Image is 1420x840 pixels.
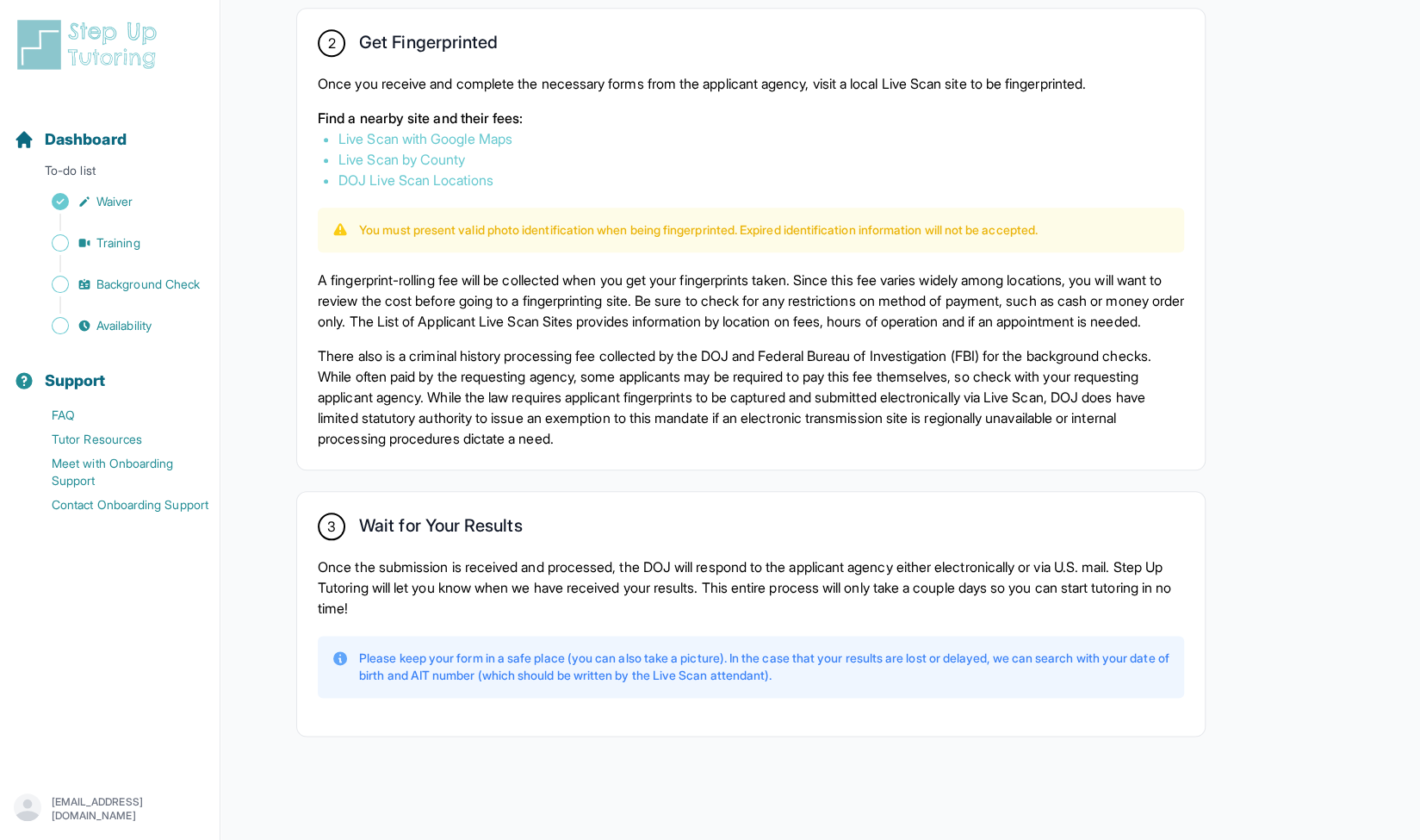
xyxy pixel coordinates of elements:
[45,128,127,152] span: Dashboard
[318,557,1184,619] p: Once the submission is received and processed, the DOJ will respond to the applicant agency eithe...
[14,272,220,296] a: Background Check
[14,427,220,451] a: Tutor Resources
[14,190,220,214] a: Waiver
[14,451,220,493] a: Meet with Onboarding Support
[359,32,498,59] h2: Get Fingerprinted
[318,108,1184,128] p: Find a nearby site and their fees:
[327,33,335,53] span: 2
[7,341,213,400] button: Support
[359,515,522,543] h2: Wait for Your Results
[96,193,133,210] span: Waiver
[14,793,206,824] button: [EMAIL_ADDRESS][DOMAIN_NAME]
[14,17,167,72] img: logo
[96,234,140,252] span: Training
[338,130,512,147] a: Live Scan with Google Maps
[14,314,220,338] a: Availability
[14,128,127,152] a: Dashboard
[327,516,336,537] span: 3
[318,270,1184,332] p: A fingerprint-rolling fee will be collected when you get your fingerprints taken. Since this fee ...
[14,403,220,427] a: FAQ
[96,276,200,293] span: Background Check
[7,162,213,186] p: To-do list
[52,795,206,823] p: [EMAIL_ADDRESS][DOMAIN_NAME]
[45,369,106,393] span: Support
[359,221,1038,239] p: You must present valid photo identification when being fingerprinted. Expired identification info...
[96,317,152,334] span: Availability
[14,231,220,255] a: Training
[338,171,493,189] a: DOJ Live Scan Locations
[338,151,465,168] a: Live Scan by County
[318,345,1184,449] p: There also is a criminal history processing fee collected by the DOJ and Federal Bureau of Invest...
[7,100,213,159] button: Dashboard
[318,73,1184,94] p: Once you receive and complete the necessary forms from the applicant agency, visit a local Live S...
[14,493,220,517] a: Contact Onboarding Support
[359,650,1170,684] p: Please keep your form in a safe place (you can also take a picture). In the case that your result...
